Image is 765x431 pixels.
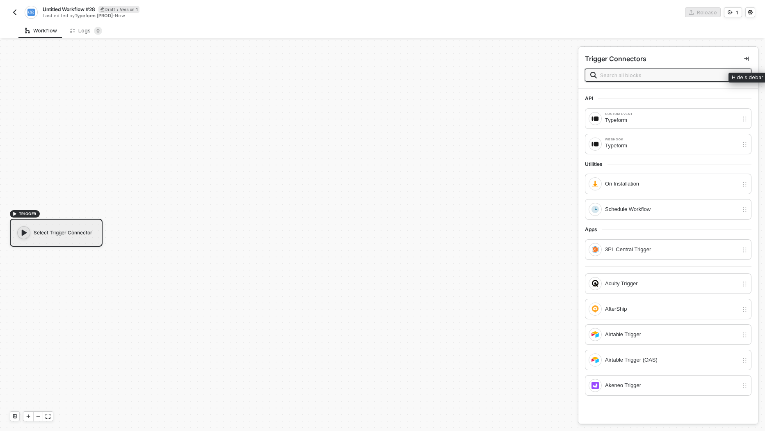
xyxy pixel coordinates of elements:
div: Airtable Trigger (OAS) [605,355,738,365]
span: Typeform [PROD] [75,13,113,18]
img: integration-icon [591,246,599,253]
div: Typeform [605,116,738,125]
img: drag [742,247,748,253]
div: Select Trigger Connector [10,219,103,247]
div: Akeneo Trigger [605,381,738,390]
button: back [10,7,20,17]
img: integration-icon [591,305,599,313]
img: drag [742,383,748,389]
span: Utilities [585,161,607,167]
div: Airtable Trigger [605,330,738,339]
button: Release [685,7,721,17]
span: API [585,95,598,102]
div: Trigger Connectors [585,55,646,63]
img: integration-icon [591,280,599,287]
span: Untitled Workflow #28 [43,6,95,13]
img: search [590,72,597,78]
div: Typeform [605,141,738,150]
span: icon-play [26,414,31,419]
img: drag [742,357,748,364]
img: drag [742,206,748,213]
img: drag [742,281,748,287]
div: On Installation [605,179,738,188]
div: Schedule Workflow [605,205,738,214]
img: drag [742,332,748,338]
img: integration-icon [591,180,599,188]
img: integration-icon [591,356,599,364]
img: integration-icon [591,382,599,389]
span: Apps [585,226,602,233]
img: integration-icon [27,9,34,16]
img: drag [742,141,748,148]
img: drag [742,116,748,122]
img: drag [742,306,748,313]
div: AfterShip [605,305,738,314]
input: Search all blocks [600,71,746,80]
sup: 0 [94,27,102,35]
div: Acuity Trigger [605,279,738,288]
div: Webhook [605,138,738,141]
span: icon-play [20,229,28,237]
span: icon-play [12,211,17,216]
div: Logs [70,27,102,35]
img: integration-icon [591,206,599,213]
span: icon-expand [46,414,50,419]
div: Custom Event [605,112,738,116]
span: TRIGGER [19,211,37,217]
span: icon-settings [748,10,753,15]
div: 1 [736,9,738,16]
img: back [11,9,18,16]
div: 3PL Central Trigger [605,245,738,254]
div: Last edited by - Now [43,13,382,19]
div: Workflow [25,28,57,34]
img: drag [742,181,748,188]
span: icon-versioning [728,10,733,15]
button: 1 [724,7,742,17]
span: icon-minus [36,414,41,419]
img: integration-icon [591,140,599,148]
span: icon-edit [100,7,105,11]
span: icon-collapse-right [744,56,749,61]
div: Draft • Version 1 [98,6,139,13]
img: integration-icon [591,115,599,122]
img: integration-icon [591,331,599,338]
